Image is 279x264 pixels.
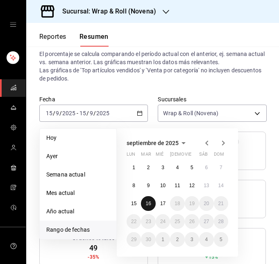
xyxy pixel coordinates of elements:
[127,138,188,148] button: septiembre de 2025
[204,219,209,224] abbr: 27 de septiembre de 2025
[170,152,218,160] abbr: jueves
[189,201,195,206] abbr: 19 de septiembre de 2025
[141,178,155,193] button: 9 de septiembre de 2025
[46,134,110,142] span: Hoy
[46,189,110,197] span: Mes actual
[191,165,193,170] abbr: 5 de septiembre de 2025
[89,242,98,253] span: 49
[132,183,135,188] abbr: 8 de septiembre de 2025
[93,110,96,116] span: /
[199,196,213,211] button: 20 de septiembre de 2025
[214,152,224,160] abbr: domingo
[127,214,141,229] button: 22 de septiembre de 2025
[191,237,193,242] abbr: 3 de octubre de 2025
[141,214,155,229] button: 23 de septiembre de 2025
[127,178,141,193] button: 8 de septiembre de 2025
[88,253,99,261] span: -35%
[199,178,213,193] button: 13 de septiembre de 2025
[46,226,110,234] span: Rango de fechas
[214,196,228,211] button: 21 de septiembre de 2025
[170,160,184,175] button: 4 de septiembre de 2025
[156,178,170,193] button: 10 de septiembre de 2025
[170,232,184,247] button: 2 de octubre de 2025
[62,110,76,116] input: ----
[170,178,184,193] button: 11 de septiembre de 2025
[175,201,180,206] abbr: 18 de septiembre de 2025
[161,237,164,242] abbr: 1 de octubre de 2025
[147,165,150,170] abbr: 2 de septiembre de 2025
[176,165,179,170] abbr: 4 de septiembre de 2025
[145,237,151,242] abbr: 30 de septiembre de 2025
[199,160,213,175] button: 6 de septiembre de 2025
[220,237,222,242] abbr: 5 de octubre de 2025
[204,201,209,206] abbr: 20 de septiembre de 2025
[145,219,151,224] abbr: 23 de septiembre de 2025
[127,140,179,146] span: septiembre de 2025
[132,165,135,170] abbr: 1 de septiembre de 2025
[218,201,224,206] abbr: 21 de septiembre de 2025
[214,214,228,229] button: 28 de septiembre de 2025
[214,178,228,193] button: 14 de septiembre de 2025
[175,219,180,224] abbr: 25 de septiembre de 2025
[156,232,170,247] button: 1 de octubre de 2025
[156,152,163,160] abbr: miércoles
[161,165,164,170] abbr: 3 de septiembre de 2025
[185,196,199,211] button: 19 de septiembre de 2025
[156,160,170,175] button: 3 de septiembre de 2025
[53,110,55,116] span: /
[39,33,66,47] button: Reportes
[214,232,228,247] button: 5 de octubre de 2025
[189,183,195,188] abbr: 12 de septiembre de 2025
[10,21,16,28] button: open drawer
[141,160,155,175] button: 2 de septiembre de 2025
[205,237,208,242] abbr: 4 de octubre de 2025
[46,170,110,179] span: Semana actual
[86,110,89,116] span: /
[96,110,110,116] input: ----
[158,96,266,102] label: Sucursales
[147,183,150,188] abbr: 9 de septiembre de 2025
[156,214,170,229] button: 24 de septiembre de 2025
[141,196,155,211] button: 16 de septiembre de 2025
[79,33,109,47] button: Resumen
[185,152,191,160] abbr: viernes
[55,110,59,116] input: --
[160,183,166,188] abbr: 10 de septiembre de 2025
[46,207,110,216] span: Año actual
[145,201,151,206] abbr: 16 de septiembre de 2025
[185,178,199,193] button: 12 de septiembre de 2025
[45,110,53,116] input: --
[220,165,222,170] abbr: 7 de septiembre de 2025
[218,183,224,188] abbr: 14 de septiembre de 2025
[79,110,86,116] input: --
[199,232,213,247] button: 4 de octubre de 2025
[189,219,195,224] abbr: 26 de septiembre de 2025
[204,183,209,188] abbr: 13 de septiembre de 2025
[160,219,166,224] abbr: 24 de septiembre de 2025
[77,110,78,116] span: -
[127,232,141,247] button: 29 de septiembre de 2025
[163,109,218,117] span: Wrap & Roll (Novena)
[185,214,199,229] button: 26 de septiembre de 2025
[89,110,93,116] input: --
[176,237,179,242] abbr: 2 de octubre de 2025
[39,33,109,47] div: navigation tabs
[170,214,184,229] button: 25 de septiembre de 2025
[205,165,208,170] abbr: 6 de septiembre de 2025
[46,152,110,161] span: Ayer
[127,152,135,160] abbr: lunes
[205,253,218,261] span: +15%
[185,160,199,175] button: 5 de septiembre de 2025
[214,160,228,175] button: 7 de septiembre de 2025
[160,201,166,206] abbr: 17 de septiembre de 2025
[39,96,148,102] label: Fecha
[185,232,199,247] button: 3 de octubre de 2025
[127,196,141,211] button: 15 de septiembre de 2025
[218,219,224,224] abbr: 28 de septiembre de 2025
[141,152,151,160] abbr: martes
[170,196,184,211] button: 18 de septiembre de 2025
[175,183,180,188] abbr: 11 de septiembre de 2025
[56,7,156,16] h3: Sucursal: Wrap & Roll (Novena)
[39,50,266,83] p: El porcentaje se calcula comparando el período actual con el anterior, ej. semana actual vs. sema...
[156,196,170,211] button: 17 de septiembre de 2025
